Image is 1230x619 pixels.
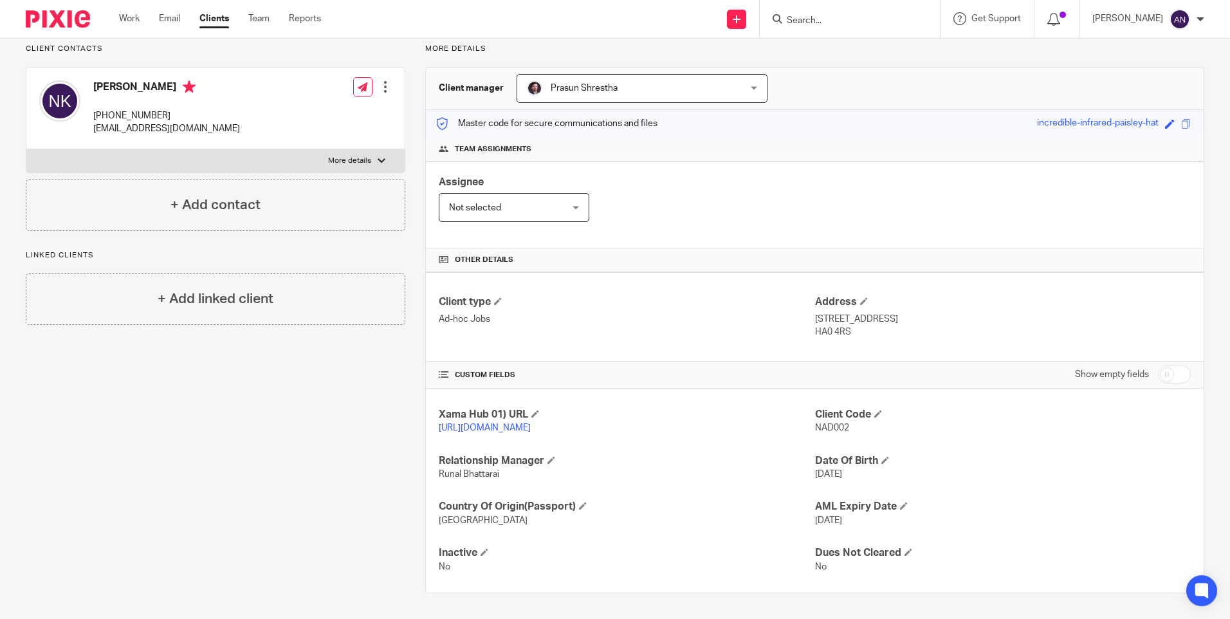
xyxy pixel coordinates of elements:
[439,423,531,432] a: [URL][DOMAIN_NAME]
[439,470,499,479] span: Runal Bhattarai
[439,370,814,380] h4: CUSTOM FIELDS
[1075,368,1149,381] label: Show empty fields
[26,250,405,261] p: Linked clients
[158,289,273,309] h4: + Add linked client
[289,12,321,25] a: Reports
[439,295,814,309] h4: Client type
[815,313,1191,326] p: [STREET_ADDRESS]
[439,177,484,187] span: Assignee
[815,326,1191,338] p: HA0 4RS
[1037,116,1159,131] div: incredible-infrared-paisley-hat
[551,84,618,93] span: Prasun Shrestha
[1092,12,1163,25] p: [PERSON_NAME]
[1170,9,1190,30] img: svg%3E
[26,10,90,28] img: Pixie
[439,546,814,560] h4: Inactive
[815,546,1191,560] h4: Dues Not Cleared
[455,144,531,154] span: Team assignments
[199,12,229,25] a: Clients
[439,500,814,513] h4: Country Of Origin(Passport)
[815,500,1191,513] h4: AML Expiry Date
[455,255,513,265] span: Other details
[439,454,814,468] h4: Relationship Manager
[439,408,814,421] h4: Xama Hub 01) URL
[159,12,180,25] a: Email
[183,80,196,93] i: Primary
[815,470,842,479] span: [DATE]
[248,12,270,25] a: Team
[815,408,1191,421] h4: Client Code
[815,423,849,432] span: NAD002
[26,44,405,54] p: Client contacts
[439,82,504,95] h3: Client manager
[436,117,657,130] p: Master code for secure communications and files
[39,80,80,122] img: svg%3E
[439,313,814,326] p: Ad-hoc Jobs
[815,516,842,525] span: [DATE]
[971,14,1021,23] span: Get Support
[328,156,371,166] p: More details
[93,122,240,135] p: [EMAIL_ADDRESS][DOMAIN_NAME]
[815,562,827,571] span: No
[425,44,1204,54] p: More details
[785,15,901,27] input: Search
[170,195,261,215] h4: + Add contact
[93,80,240,97] h4: [PERSON_NAME]
[527,80,542,96] img: Capture.PNG
[439,516,528,525] span: [GEOGRAPHIC_DATA]
[439,562,450,571] span: No
[449,203,501,212] span: Not selected
[815,295,1191,309] h4: Address
[815,454,1191,468] h4: Date Of Birth
[93,109,240,122] p: [PHONE_NUMBER]
[119,12,140,25] a: Work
